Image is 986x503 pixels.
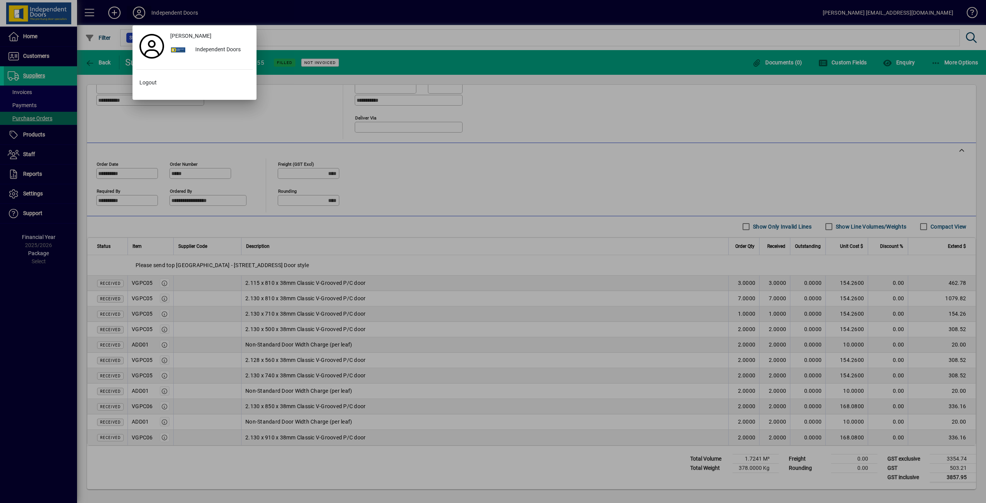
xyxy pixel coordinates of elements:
[170,32,211,40] span: [PERSON_NAME]
[139,79,157,87] span: Logout
[189,43,253,57] div: Independent Doors
[167,43,253,57] button: Independent Doors
[167,29,253,43] a: [PERSON_NAME]
[136,76,253,90] button: Logout
[136,39,167,53] a: Profile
